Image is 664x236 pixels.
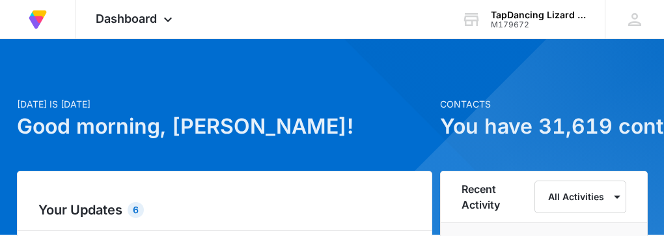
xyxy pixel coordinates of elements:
[440,97,648,111] p: Contacts
[96,12,157,25] span: Dashboard
[491,10,586,20] div: account name
[491,20,586,29] div: account id
[26,8,49,31] img: Volusion
[17,111,432,142] h1: Good morning, [PERSON_NAME]!
[440,111,648,142] h1: You have 31,619 contacts
[38,200,411,220] h2: Your Updates
[462,181,529,213] h6: Recent Activity
[534,181,626,213] button: All Activities
[17,97,432,111] p: [DATE] is [DATE]
[128,202,144,218] div: 6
